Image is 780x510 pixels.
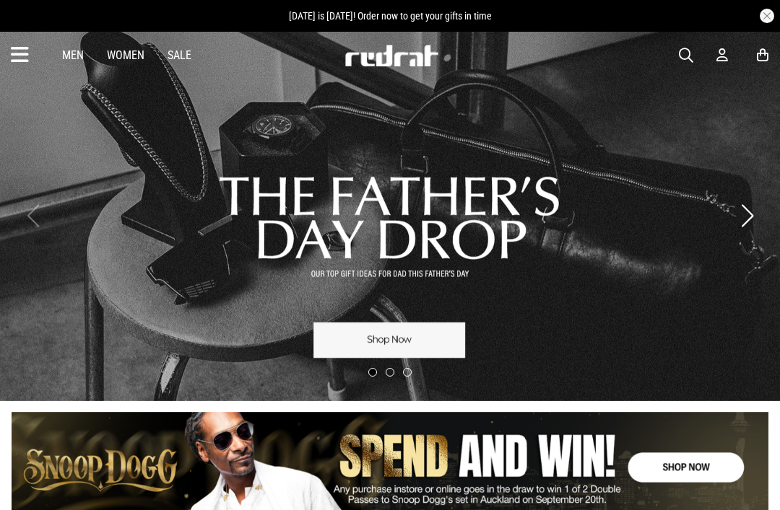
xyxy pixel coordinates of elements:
[23,200,43,232] button: Previous slide
[107,48,144,62] a: Women
[62,48,84,62] a: Men
[168,48,191,62] a: Sale
[737,200,757,232] button: Next slide
[289,10,492,22] span: [DATE] is [DATE]! Order now to get your gifts in time
[344,45,439,66] img: Redrat logo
